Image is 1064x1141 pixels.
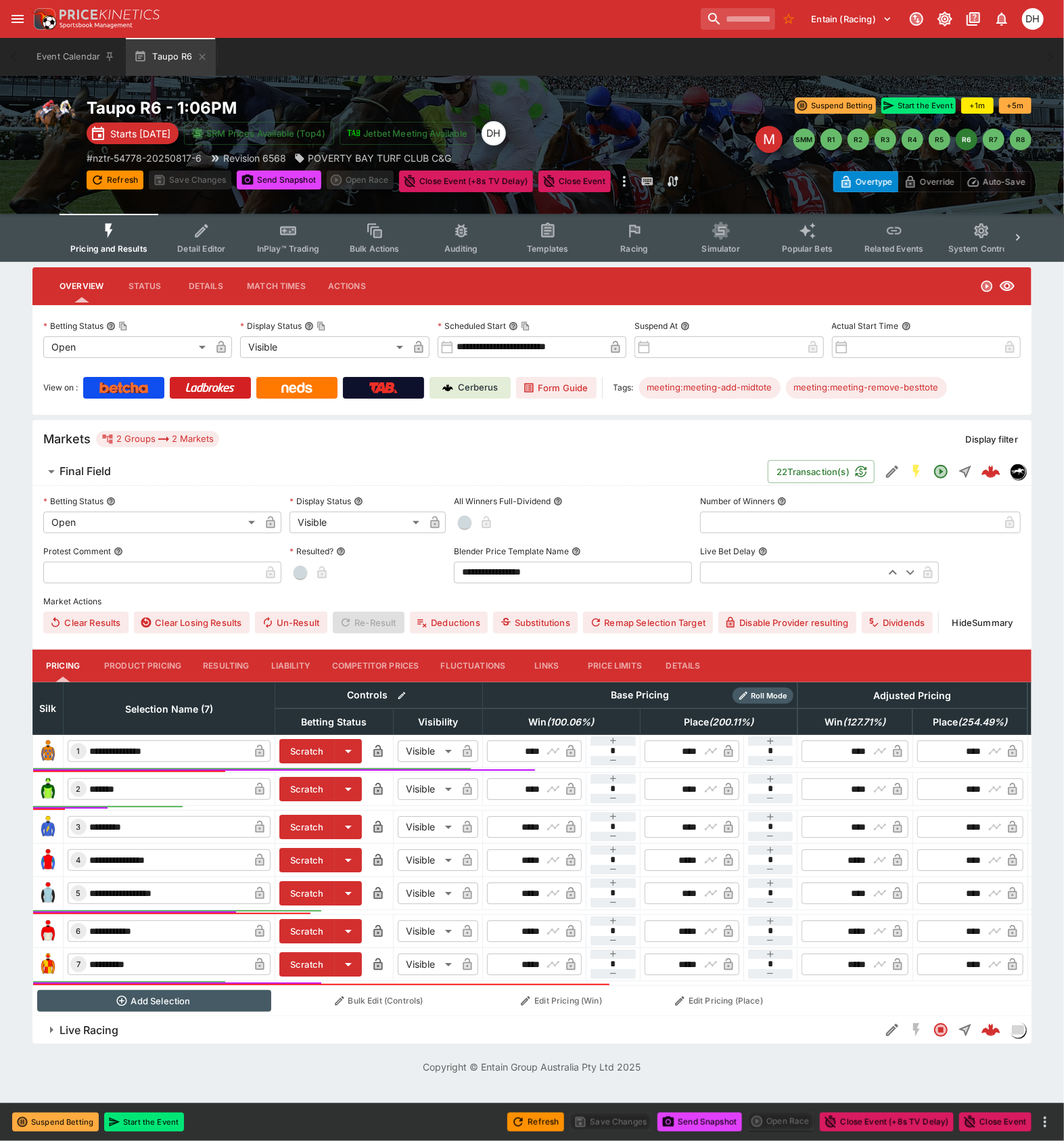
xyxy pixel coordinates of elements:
[657,1113,742,1132] button: Send Snapshot
[1010,129,1032,150] button: R8
[902,321,911,331] button: Actual Start Time
[981,462,1000,481] img: logo-cerberus--red.svg
[933,464,949,480] svg: Open
[37,882,59,904] img: runner 5
[547,714,595,730] em: ( 100.06 %)
[999,278,1015,294] svg: Visible
[49,270,114,303] button: Overview
[777,497,787,506] button: Number of Winners
[32,650,93,682] button: Pricing
[944,612,1021,633] button: HideSummary
[768,460,875,483] button: 22Transaction(s)
[848,129,869,150] button: R2
[398,920,457,942] div: Visible
[902,129,923,150] button: R4
[37,740,59,762] img: runner 1
[275,682,483,709] th: Controls
[981,1021,1000,1039] div: a85380f5-1907-4386-bd31-984e8fd1c0d9
[1022,8,1044,30] div: Daniel Hooper
[398,778,457,800] div: Visible
[279,848,335,872] button: Scratch
[87,97,559,118] h2: Copy To Clipboard
[929,1018,953,1042] button: Closed
[961,7,986,31] button: Documentation
[43,545,111,557] p: Protest Comment
[616,171,632,192] button: more
[981,462,1000,481] div: 57cd2310-bcc6-4943-8025-3998f26dfead
[321,650,430,682] button: Competitor Prices
[279,815,335,839] button: Scratch
[399,171,533,192] button: Close Event (+8s TV Delay)
[977,458,1004,485] a: 57cd2310-bcc6-4943-8025-3998f26dfead
[398,849,457,871] div: Visible
[538,171,611,192] button: Close Event
[290,512,424,533] div: Visible
[134,612,250,633] button: Clear Losing Results
[101,431,214,447] div: 2 Groups 2 Markets
[442,382,453,393] img: Cerberus
[304,321,314,331] button: Display StatusCopy To Clipboard
[255,612,327,633] span: Un-Result
[959,1113,1032,1132] button: Close Event
[862,612,933,633] button: Dividends
[1011,1023,1025,1037] img: liveracing
[797,682,1027,709] th: Adjusted Pricing
[527,244,568,254] span: Templates
[398,954,457,975] div: Visible
[620,244,648,254] span: Racing
[856,175,892,189] p: Overtype
[929,460,953,484] button: Open
[118,321,128,331] button: Copy To Clipboard
[350,244,400,254] span: Bulk Actions
[933,1022,949,1038] svg: Closed
[398,816,457,838] div: Visible
[398,882,457,904] div: Visible
[279,777,335,801] button: Scratch
[639,381,781,395] span: meeting:meeting-add-midtote
[70,244,147,254] span: Pricing and Results
[398,740,457,762] div: Visible
[756,126,783,153] div: Edit Meeting
[177,244,225,254] span: Detail Editor
[958,428,1026,450] button: Display filter
[454,495,551,507] p: All Winners Full-Dividend
[333,612,404,633] span: Re-Result
[87,151,202,165] p: Copy To Clipboard
[106,321,116,331] button: Betting StatusCopy To Clipboard
[43,431,91,447] h5: Markets
[793,129,1032,150] nav: pagination navigation
[74,926,84,936] span: 6
[700,545,756,557] p: Live Bet Delay
[74,822,84,832] span: 3
[881,97,956,114] button: Start the Event
[509,321,518,331] button: Scheduled StartCopy To Clipboard
[758,547,768,556] button: Live Bet Delay
[953,460,977,484] button: Straight
[37,778,59,800] img: runner 2
[184,122,334,145] button: SRM Prices Available (Top4)
[5,7,30,31] button: open drawer
[516,377,597,399] a: Form Guide
[983,175,1025,189] p: Auto-Save
[507,1113,564,1132] button: Refresh
[920,175,954,189] p: Override
[43,377,78,399] label: View on :
[983,129,1004,150] button: R7
[126,38,215,76] button: Taupo R6
[32,97,76,141] img: horse_racing.png
[977,1016,1004,1044] a: a85380f5-1907-4386-bd31-984e8fd1c0d9
[521,321,530,331] button: Copy To Clipboard
[948,244,1015,254] span: System Controls
[279,919,335,943] button: Scratch
[12,1113,99,1132] button: Suspend Betting
[279,990,479,1012] button: Bulk Edit (Controls)
[904,7,929,31] button: Connected to PK
[37,990,271,1012] button: Add Selection
[354,497,363,506] button: Display Status
[487,990,637,1012] button: Edit Pricing (Win)
[639,377,781,399] div: Betting Target: cerberus
[493,612,578,633] button: Substitutions
[369,382,398,393] img: TabNZ
[43,612,129,633] button: Clear Results
[880,460,904,484] button: Edit Detail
